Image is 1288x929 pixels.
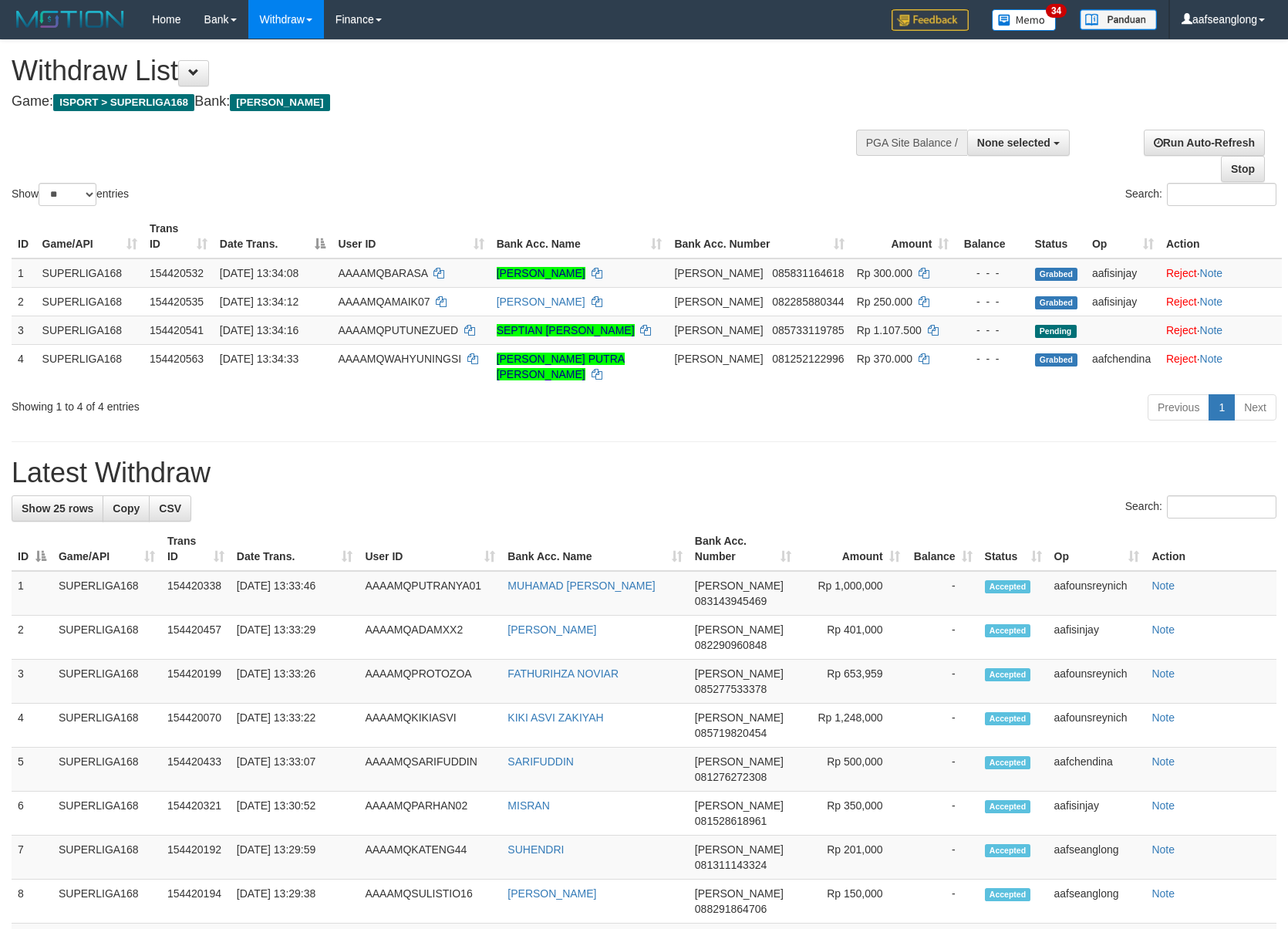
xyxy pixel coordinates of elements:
td: [DATE] 13:33:22 [231,704,359,748]
span: Copy 085719820454 to clipboard [695,727,767,739]
td: 1 [12,258,36,288]
th: User ID: activate to sort column ascending [359,527,501,571]
td: aafounsreynich [1048,704,1146,748]
span: Copy 081528618961 to clipboard [695,815,767,827]
td: Rp 401,000 [797,616,906,660]
th: Trans ID: activate to sort column ascending [143,215,214,258]
td: 154420321 [161,792,231,836]
span: Accepted [985,844,1031,857]
a: [PERSON_NAME] [507,887,596,900]
th: Op: activate to sort column ascending [1086,215,1160,258]
span: Copy 082285880344 to clipboard [772,296,844,308]
td: SUPERLIGA168 [52,571,161,616]
a: Next [1234,394,1276,421]
td: 154420070 [161,704,231,748]
label: Show entries [12,183,129,206]
a: Reject [1166,296,1197,308]
div: Showing 1 to 4 of 4 entries [12,393,525,414]
a: Note [1200,353,1223,365]
span: Rp 370.000 [857,353,912,365]
span: [DATE] 13:34:16 [220,324,298,336]
th: Date Trans.: activate to sort column ascending [231,527,359,571]
th: Trans ID: activate to sort column ascending [161,527,231,571]
td: AAAAMQPARHAN02 [359,792,501,836]
a: SUHENDRI [507,843,564,856]
th: Bank Acc. Name: activate to sort column ascending [501,527,688,571]
input: Search: [1167,495,1276,519]
span: [PERSON_NAME] [674,296,763,308]
span: ISPORT > SUPERLIGA168 [53,94,194,111]
a: Note [1151,799,1175,812]
td: Rp 1,248,000 [797,704,906,748]
td: 3 [12,316,36,344]
td: aafchendina [1048,748,1146,792]
th: Balance: activate to sort column ascending [906,527,979,571]
span: Copy 082290960848 to clipboard [695,639,767,651]
td: Rp 500,000 [797,748,906,792]
td: AAAAMQSARIFUDDIN [359,748,501,792]
a: MISRAN [507,799,549,812]
td: AAAAMQSULISTIO16 [359,880,501,924]
td: [DATE] 13:33:29 [231,616,359,660]
a: Note [1151,755,1175,768]
td: [DATE] 13:33:26 [231,660,359,704]
span: Pending [1035,325,1077,338]
td: [DATE] 13:30:52 [231,792,359,836]
span: CSV [159,502,181,515]
th: Game/API: activate to sort column ascending [52,527,161,571]
td: SUPERLIGA168 [36,258,143,288]
span: None selected [977,137,1050,149]
td: aafisinjay [1086,287,1160,316]
a: Reject [1166,267,1197,279]
td: AAAAMQKATENG44 [359,836,501,880]
span: AAAAMQBARASA [338,267,427,279]
td: · [1160,344,1282,388]
td: 154420457 [161,616,231,660]
th: Bank Acc. Number: activate to sort column ascending [668,215,850,258]
td: - [906,704,979,748]
span: Copy 081311143324 to clipboard [695,859,767,871]
span: AAAAMQAMAIK07 [338,296,430,308]
td: 2 [12,616,52,660]
span: Accepted [985,756,1031,769]
td: SUPERLIGA168 [52,880,161,924]
span: [PERSON_NAME] [695,623,784,636]
span: [PERSON_NAME] [674,267,763,279]
span: 154420563 [150,353,204,365]
td: AAAAMQKIKIASVI [359,704,501,748]
a: Run Auto-Refresh [1144,130,1265,156]
span: [PERSON_NAME] [695,579,784,592]
span: Grabbed [1035,268,1078,281]
div: - - - [961,265,1022,281]
span: [PERSON_NAME] [695,667,784,680]
td: 154420433 [161,748,231,792]
td: SUPERLIGA168 [52,660,161,704]
span: Copy 081276272308 to clipboard [695,771,767,783]
span: [PERSON_NAME] [674,324,763,336]
td: [DATE] 13:29:59 [231,836,359,880]
a: FATHURIHZA NOVIAR [507,667,619,680]
td: aafisinjay [1048,616,1146,660]
td: 8 [12,880,52,924]
span: [DATE] 13:34:33 [220,353,298,365]
th: Amount: activate to sort column ascending [851,215,956,258]
td: [DATE] 13:33:46 [231,571,359,616]
td: 154420194 [161,880,231,924]
td: aafseanglong [1048,836,1146,880]
span: Accepted [985,668,1031,681]
div: - - - [961,294,1022,309]
span: Accepted [985,712,1031,725]
a: [PERSON_NAME] [507,623,596,636]
img: panduan.png [1080,9,1157,30]
td: aafseanglong [1048,880,1146,924]
span: Accepted [985,624,1031,637]
span: Copy [113,502,140,515]
td: 7 [12,836,52,880]
span: Copy 081252122996 to clipboard [772,353,844,365]
input: Search: [1167,183,1276,206]
span: [PERSON_NAME] [695,799,784,812]
span: AAAAMQPUTUNEZUED [338,324,458,336]
td: · [1160,287,1282,316]
a: SEPTIAN [PERSON_NAME] [497,324,635,336]
div: - - - [961,351,1022,367]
